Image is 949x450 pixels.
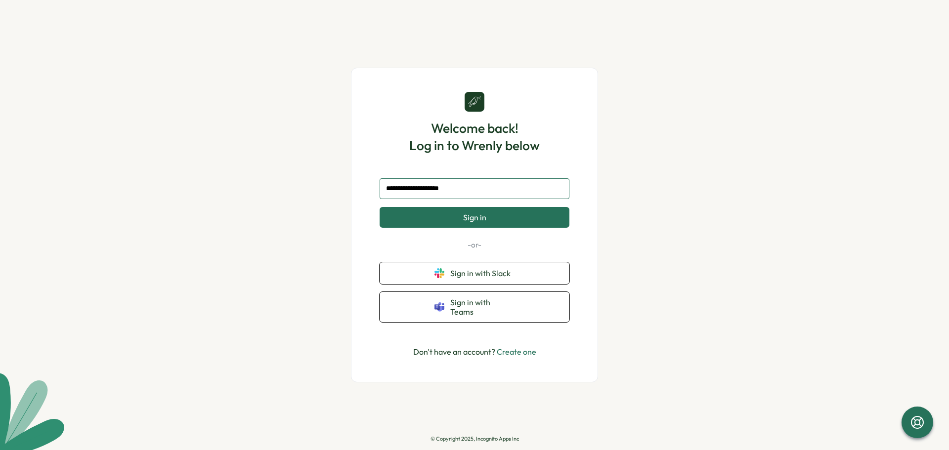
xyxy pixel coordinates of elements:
p: © Copyright 2025, Incognito Apps Inc [431,436,519,442]
button: Sign in with Slack [380,262,569,284]
span: Sign in with Slack [450,269,515,278]
span: Sign in with Teams [450,298,515,316]
button: Sign in [380,207,569,228]
button: Sign in with Teams [380,292,569,322]
p: Don't have an account? [413,346,536,358]
h1: Welcome back! Log in to Wrenly below [409,120,540,154]
span: Sign in [463,213,486,222]
a: Create one [497,347,536,357]
p: -or- [380,240,569,250]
